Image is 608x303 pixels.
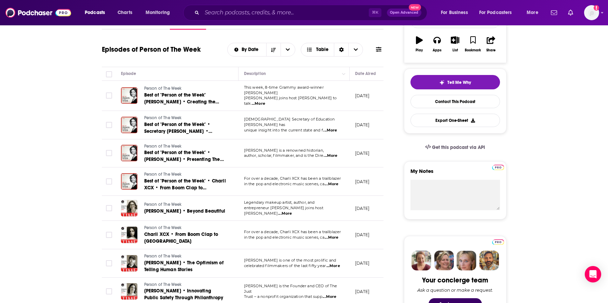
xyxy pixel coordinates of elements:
img: User Profile [584,5,599,20]
button: Play [410,32,428,56]
span: Table [316,47,328,52]
span: ...More [323,128,337,133]
span: celebrated filmmakers of the last fifty year [244,263,326,268]
span: For Podcasters [479,8,512,17]
p: [DATE] [355,205,370,211]
span: Person of The Week [144,282,182,287]
span: New [409,4,421,11]
span: ...More [252,101,265,106]
button: Choose View [301,43,363,56]
img: Sydney Profile [411,251,431,270]
button: tell me why sparkleTell Me Why [410,75,500,89]
a: Person of The Week [144,172,226,178]
p: [DATE] [355,93,370,99]
a: Best of "Person of the Week" • Secretary [PERSON_NAME] • Evolving American Education [144,121,226,135]
span: For over a decade, Charli XCX has been a trailblazer [244,229,341,234]
span: ...More [325,181,338,187]
div: Sort Direction [334,43,348,56]
button: Open AdvancedNew [387,9,421,17]
span: [PERSON_NAME] • Innovating Public Safety Through Philanthropy [144,288,224,301]
a: Charts [113,7,136,18]
span: For Business [441,8,468,17]
img: Podchaser Pro [492,165,504,170]
span: Logged in as sophiak [584,5,599,20]
img: tell me why sparkle [439,80,445,85]
img: Podchaser - Follow, Share and Rate Podcasts [5,6,71,19]
span: in the pop and electronic music scenes, ca [244,181,324,186]
div: Ask a question or make a request. [417,287,493,293]
div: Bookmark [465,48,481,52]
a: [PERSON_NAME] • The Optimism of Telling Human Stories [144,260,226,273]
div: Apps [433,48,442,52]
a: Best of "Person of the Week" [PERSON_NAME] • Creating the Sound of Right Now [144,92,226,105]
span: Best of "Person of the Week" • Secretary [PERSON_NAME] • Evolving American Education [144,122,212,141]
span: Best of "Person of the Week" • [PERSON_NAME] • Presenting The Past [144,150,224,169]
span: Toggle select row [106,205,112,211]
h2: Choose List sort [227,43,295,56]
span: Legendary makeup artist, author, and [244,200,315,205]
span: Tell Me Why [447,80,471,85]
span: Toggle select row [106,232,112,238]
span: ...More [325,235,338,240]
div: Your concierge team [422,276,488,285]
span: Person of The Week [144,202,182,207]
span: [PERSON_NAME] is a renowned historian, [244,148,324,153]
a: Person of The Week [144,253,226,260]
a: Pro website [492,238,504,245]
span: unique insight into the current state and f [244,128,323,132]
span: Charts [118,8,132,17]
p: [DATE] [355,260,370,266]
span: Best of "Person of the Week" [PERSON_NAME] • Creating the Sound of Right Now [144,92,219,112]
span: ⌘ K [369,8,381,17]
span: ...More [323,294,336,300]
img: Jon Profile [479,251,499,270]
button: open menu [141,7,179,18]
a: Person of The Week [144,202,226,208]
p: [DATE] [355,150,370,156]
div: Description [244,70,266,78]
span: More [527,8,538,17]
label: My Notes [410,168,500,180]
a: [PERSON_NAME] • Beyond Beautiful [144,208,226,215]
span: entrepreneur [PERSON_NAME] joins host [PERSON_NAME] [244,205,323,216]
span: This week, 8-time Grammy award-winner [PERSON_NAME] [244,85,324,95]
span: [PERSON_NAME] • The Optimism of Telling Human Stories [144,260,224,273]
span: Person of The Week [144,254,182,258]
a: Best of "Person of the Week" • Charli XCX • From Boom Clap to [GEOGRAPHIC_DATA] [144,178,226,191]
span: [PERSON_NAME] joins host [PERSON_NAME] to talk [244,96,337,106]
span: [PERSON_NAME] • Beyond Beautiful [144,208,225,214]
a: Person of The Week [144,86,226,92]
span: Toggle select row [106,150,112,156]
span: Toggle select row [106,178,112,185]
a: Show notifications dropdown [548,7,560,18]
span: Person of The Week [144,86,182,91]
a: Contact This Podcast [410,95,500,108]
span: Best of "Person of the Week" • Charli XCX • From Boom Clap to [GEOGRAPHIC_DATA] [144,178,226,198]
button: Sort Direction [266,43,281,56]
img: Jules Profile [457,251,476,270]
span: in the pop and electronic music scenes, ca [244,235,324,240]
a: [PERSON_NAME] • Innovating Public Safety Through Philanthropy [144,288,226,301]
div: Episode [121,70,136,78]
span: ...More [278,211,292,216]
p: [DATE] [355,232,370,238]
img: Podchaser Pro [492,239,504,245]
span: Toggle select row [106,92,112,99]
h1: Episodes of Person of The Week [102,45,201,54]
span: By Date [242,47,261,52]
div: Date Aired [355,70,376,78]
span: [DEMOGRAPHIC_DATA] Secretary of Education [PERSON_NAME] has [244,117,335,127]
span: Person of The Week [144,172,182,177]
button: Column Actions [340,70,348,78]
div: Play [416,48,423,52]
span: author, scholar, filmmaker, and is the Dire [244,153,323,158]
div: List [452,48,458,52]
span: [PERSON_NAME] is the Founder and CEO of The Just [244,283,337,294]
button: Share [482,32,500,56]
span: Podcasts [85,8,105,17]
button: open menu [522,7,547,18]
span: Get this podcast via API [432,144,485,150]
img: Barbara Profile [434,251,454,270]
